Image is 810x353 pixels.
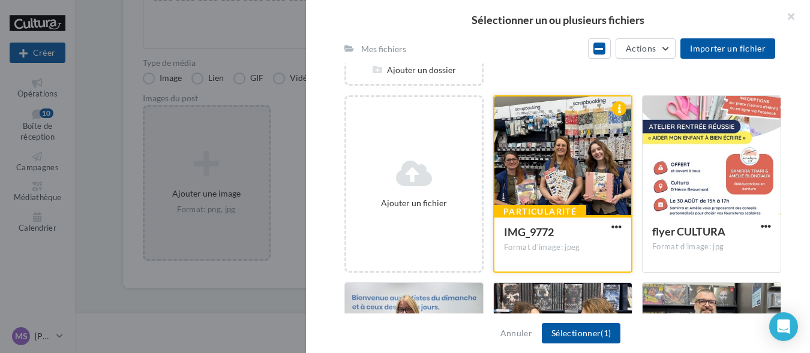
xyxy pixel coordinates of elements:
button: Sélectionner(1) [542,323,620,343]
div: Particularité [494,205,586,218]
h2: Sélectionner un ou plusieurs fichiers [325,14,791,25]
span: Importer un fichier [690,43,766,53]
button: Actions [616,38,676,59]
div: Mes fichiers [361,43,406,55]
span: flyer CULTURA [652,225,725,238]
span: Actions [626,43,656,53]
div: Format d'image: jpg [652,242,771,252]
span: (1) [601,328,611,338]
div: Ajouter un fichier [351,197,477,209]
div: Ajouter un dossier [346,64,482,76]
div: Format d'image: jpeg [504,242,622,253]
span: IMG_9772 [504,225,554,239]
div: Open Intercom Messenger [769,312,798,341]
button: Annuler [496,326,537,340]
button: Importer un fichier [680,38,775,59]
